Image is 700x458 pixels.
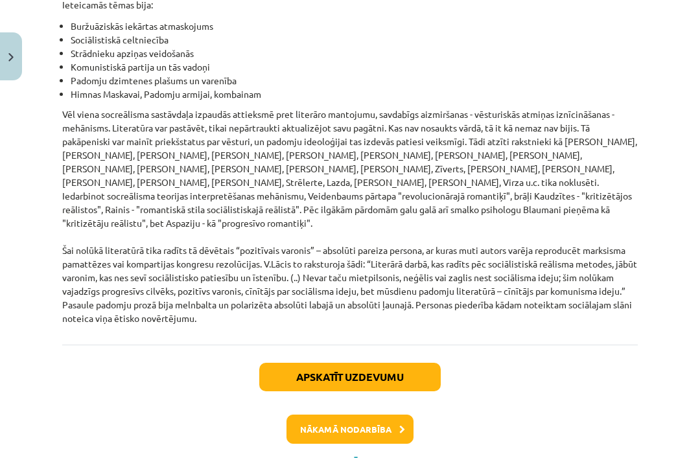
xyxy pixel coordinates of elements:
li: Komunistiskā partija un tās vadoņi [71,60,638,74]
li: Strādnieku apziņas veidošanās [71,47,638,60]
li: Buržuāziskās iekārtas atmaskojums [71,19,638,33]
button: Apskatīt uzdevumu [259,363,441,391]
li: Sociālistiskā celtniecība [71,33,638,47]
button: Nākamā nodarbība [286,415,414,444]
p: Vēl viena socreālisma sastāvdaļa izpaudās attieksmē pret literāro mantojumu, savdabīgs aizmiršana... [62,108,638,325]
li: Himnas Maskavai, Padomju armijai, kombainam [71,87,638,101]
li: Padomju dzimtenes plašums un varenība [71,74,638,87]
img: icon-close-lesson-0947bae3869378f0d4975bcd49f059093ad1ed9edebbc8119c70593378902aed.svg [8,53,14,62]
